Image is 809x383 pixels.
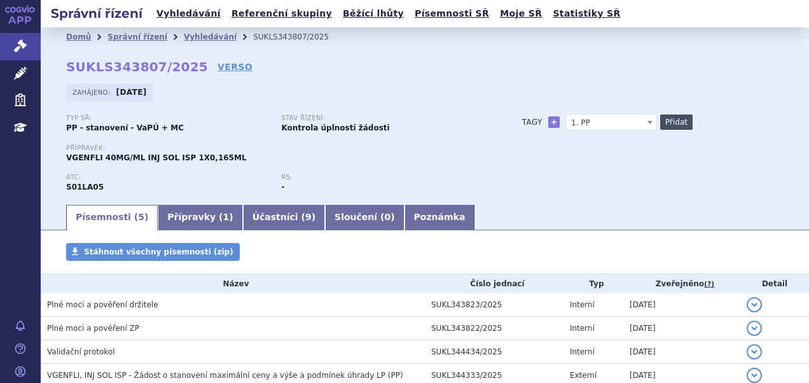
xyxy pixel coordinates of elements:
[116,88,147,97] strong: [DATE]
[325,205,404,230] a: Sloučení (0)
[570,300,595,309] span: Interní
[411,5,493,22] a: Písemnosti SŘ
[218,60,252,73] a: VERSO
[253,27,345,46] li: SUKLS343807/2025
[66,144,497,152] p: Přípravek:
[184,32,237,41] a: Vyhledávání
[565,114,657,130] span: 1. PP
[66,59,208,74] strong: SUKLS343807/2025
[384,212,391,222] span: 0
[66,183,104,191] strong: AFLIBERCEPT
[623,274,740,293] th: Zveřejněno
[281,123,389,132] strong: Kontrola úplnosti žádosti
[305,212,312,222] span: 9
[47,347,115,356] span: Validační protokol
[566,115,656,131] span: 1. PP
[66,153,247,162] span: VGENFLI 40MG/ML INJ SOL ISP 1X0,165ML
[425,274,564,293] th: Číslo jednací
[223,212,230,222] span: 1
[564,274,623,293] th: Typ
[66,205,158,230] a: Písemnosti (5)
[425,340,564,364] td: SUKL344434/2025
[747,368,762,383] button: detail
[570,371,597,380] span: Externí
[73,87,113,97] span: Zahájeno:
[570,324,595,333] span: Interní
[281,174,483,181] p: RS:
[153,5,225,22] a: Vyhledávání
[522,115,543,130] h3: Tagy
[107,32,167,41] a: Správní řízení
[548,116,560,128] a: +
[549,5,624,22] a: Statistiky SŘ
[66,123,184,132] strong: PP - stanovení - VaPÚ + MC
[41,4,153,22] h2: Správní řízení
[425,293,564,317] td: SUKL343823/2025
[138,212,144,222] span: 5
[47,371,403,380] span: VGENFLI, INJ SOL ISP - Žádost o stanovení maximální ceny a výše a podmínek úhrady LP (PP)
[405,205,475,230] a: Poznámka
[704,280,714,289] abbr: (?)
[425,317,564,340] td: SUKL343822/2025
[747,321,762,336] button: detail
[339,5,408,22] a: Běžící lhůty
[570,347,595,356] span: Interní
[281,115,483,122] p: Stav řízení:
[623,317,740,340] td: [DATE]
[281,183,284,191] strong: -
[623,293,740,317] td: [DATE]
[228,5,336,22] a: Referenční skupiny
[747,344,762,359] button: detail
[740,274,809,293] th: Detail
[158,205,242,230] a: Přípravky (1)
[660,115,693,130] button: Přidat
[66,174,268,181] p: ATC:
[84,247,233,256] span: Stáhnout všechny písemnosti (zip)
[623,340,740,364] td: [DATE]
[41,274,425,293] th: Název
[66,115,268,122] p: Typ SŘ:
[47,324,139,333] span: Plné moci a pověření ZP
[243,205,325,230] a: Účastníci (9)
[747,297,762,312] button: detail
[66,32,91,41] a: Domů
[47,300,158,309] span: Plné moci a pověření držitele
[496,5,546,22] a: Moje SŘ
[66,243,240,261] a: Stáhnout všechny písemnosti (zip)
